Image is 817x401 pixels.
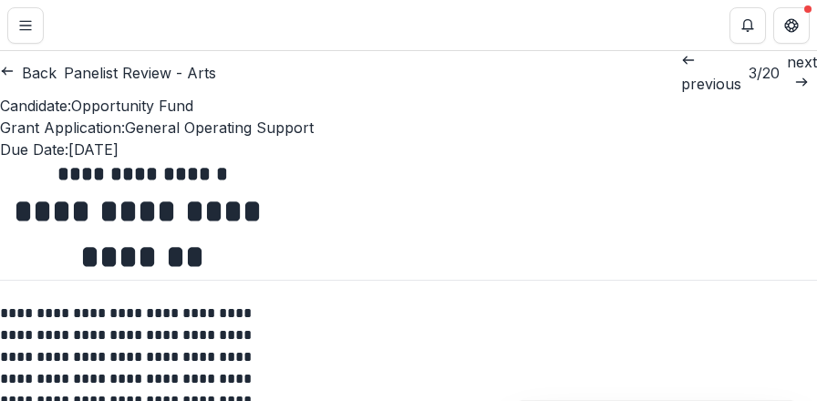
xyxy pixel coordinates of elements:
p: next [787,51,817,73]
h2: Panelist Review - Arts [64,62,216,84]
a: previous [681,51,741,95]
button: Get Help [773,7,810,44]
a: next [787,51,817,95]
button: Toggle Menu [7,7,44,44]
p: 3 / 20 [749,62,780,84]
button: Notifications [729,7,766,44]
p: previous [681,73,741,95]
